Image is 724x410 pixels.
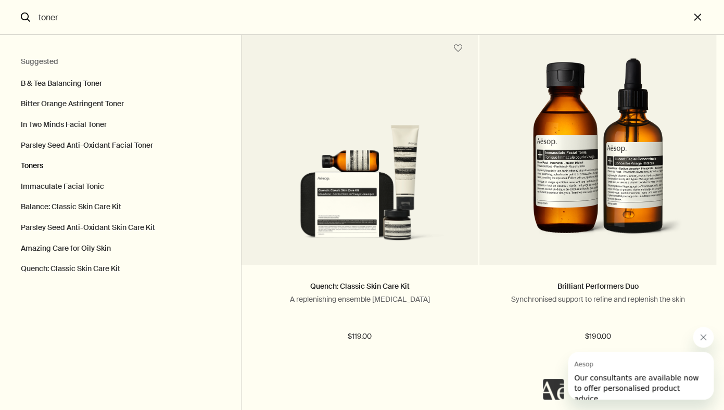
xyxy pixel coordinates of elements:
[257,294,463,304] p: A replenishing ensemble [MEDICAL_DATA]
[543,327,714,400] div: Aesop 说“Our consultants are available now to offer personalised product advice.”。打开消息传送窗口以继续对话。
[568,352,714,400] iframe: 消息来自 Aesop
[242,57,478,265] a: Quench Kit
[557,281,639,291] a: Brilliant Performers Duo
[495,294,701,304] p: Synchronised support to refine and replenish the skin
[449,39,467,58] button: Save to cabinet
[693,327,714,348] iframe: 关闭来自 Aesop 的消息
[543,379,564,400] iframe: 无内容
[513,57,683,249] img: Immaculate facial tonic and Lucent facial concentrate bottles placed next to each other
[479,57,716,265] a: Immaculate facial tonic and Lucent facial concentrate bottles placed next to each other
[257,124,463,249] img: Quench Kit
[21,56,220,68] h2: Suggested
[6,22,131,51] span: Our consultants are available now to offer personalised product advice.
[348,330,372,343] span: $119.00
[310,281,409,291] a: Quench: Classic Skin Care Kit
